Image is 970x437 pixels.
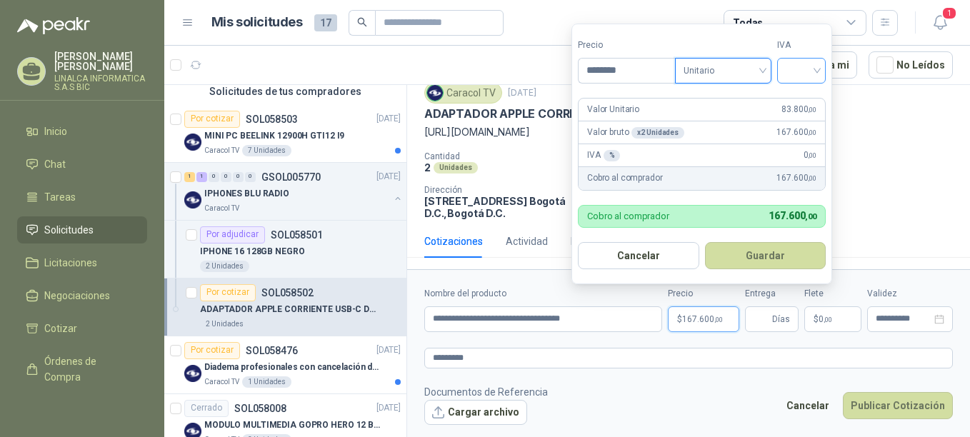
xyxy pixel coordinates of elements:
[927,10,953,36] button: 1
[200,318,249,330] div: 2 Unidades
[843,392,953,419] button: Publicar Cotización
[808,151,816,159] span: ,00
[587,126,684,139] p: Valor bruto
[776,126,816,139] span: 167.600
[246,346,298,356] p: SOL058476
[204,203,239,214] p: Caracol TV
[777,39,826,52] label: IVA
[184,191,201,209] img: Company Logo
[508,86,536,100] p: [DATE]
[424,233,483,249] div: Cotizaciones
[204,145,239,156] p: Caracol TV
[204,187,289,201] p: IPHONES BLU RADIO
[184,111,240,128] div: Por cotizar
[745,287,799,301] label: Entrega
[184,400,229,417] div: Cerrado
[434,162,478,174] div: Unidades
[17,396,147,423] a: Remisiones
[805,212,816,221] span: ,00
[772,307,790,331] span: Días
[17,249,147,276] a: Licitaciones
[200,284,256,301] div: Por cotizar
[17,282,147,309] a: Negociaciones
[808,106,816,114] span: ,00
[424,287,662,301] label: Nombre del producto
[714,316,723,323] span: ,00
[17,151,147,178] a: Chat
[242,145,291,156] div: 7 Unidades
[200,226,265,243] div: Por adjudicar
[17,315,147,342] a: Cotizar
[221,172,231,182] div: 0
[814,315,819,323] span: $
[209,172,219,182] div: 0
[164,105,406,163] a: Por cotizarSOL058503[DATE] Company LogoMINI PC BEELINK 12900H GTI12 I9Caracol TV7 Unidades
[204,376,239,388] p: Caracol TV
[424,124,953,140] p: [URL][DOMAIN_NAME]
[869,51,953,79] button: No Leídos
[44,255,97,271] span: Licitaciones
[587,211,669,221] p: Cobro al comprador
[204,129,344,143] p: MINI PC BEELINK 12900H GTI12 I9
[705,242,826,269] button: Guardar
[44,189,76,205] span: Tareas
[781,103,816,116] span: 83.800
[424,82,502,104] div: Caracol TV
[261,172,321,182] p: GSOL005770
[261,288,314,298] p: SOL058502
[776,171,816,185] span: 167.600
[17,17,90,34] img: Logo peakr
[184,365,201,382] img: Company Logo
[17,216,147,243] a: Solicitudes
[245,172,256,182] div: 0
[631,127,684,139] div: x 2 Unidades
[376,343,401,357] p: [DATE]
[271,230,323,240] p: SOL058501
[357,17,367,27] span: search
[164,221,406,278] a: Por adjudicarSOL058501IPHONE 16 128GB NEGRO2 Unidades
[804,287,861,301] label: Flete
[200,261,249,272] div: 2 Unidades
[424,106,693,121] p: ADAPTADOR APPLE CORRIENTE USB-C DE 20 W
[17,348,147,391] a: Órdenes de Compra
[587,171,662,185] p: Cobro al comprador
[17,184,147,211] a: Tareas
[571,233,614,249] div: Mensajes
[200,303,378,316] p: ADAPTADOR APPLE CORRIENTE USB-C DE 20 W
[44,288,110,303] span: Negociaciones
[44,124,67,139] span: Inicio
[211,12,303,33] h1: Mis solicitudes
[867,287,953,301] label: Validez
[196,172,207,182] div: 1
[184,172,195,182] div: 1
[808,129,816,136] span: ,00
[684,60,763,81] span: Unitario
[44,402,97,418] span: Remisiones
[604,150,621,161] div: %
[424,151,609,161] p: Cantidad
[427,85,443,101] img: Company Logo
[804,306,861,332] p: $ 0,00
[819,315,832,323] span: 0
[506,233,548,249] div: Actividad
[242,376,291,388] div: 1 Unidades
[54,51,147,71] p: [PERSON_NAME] [PERSON_NAME]
[376,401,401,415] p: [DATE]
[184,342,240,359] div: Por cotizar
[164,278,406,336] a: Por cotizarSOL058502ADAPTADOR APPLE CORRIENTE USB-C DE 20 W2 Unidades
[733,15,763,31] div: Todas
[578,39,675,52] label: Precio
[682,315,723,323] span: 167.600
[233,172,244,182] div: 0
[424,384,548,400] p: Documentos de Referencia
[424,161,431,174] p: 2
[424,195,579,219] p: [STREET_ADDRESS] Bogotá D.C. , Bogotá D.C.
[587,103,639,116] p: Valor Unitario
[808,174,816,182] span: ,00
[44,353,134,385] span: Órdenes de Compra
[578,242,699,269] button: Cancelar
[424,185,579,195] p: Dirección
[769,210,816,221] span: 167.600
[376,112,401,126] p: [DATE]
[44,321,77,336] span: Cotizar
